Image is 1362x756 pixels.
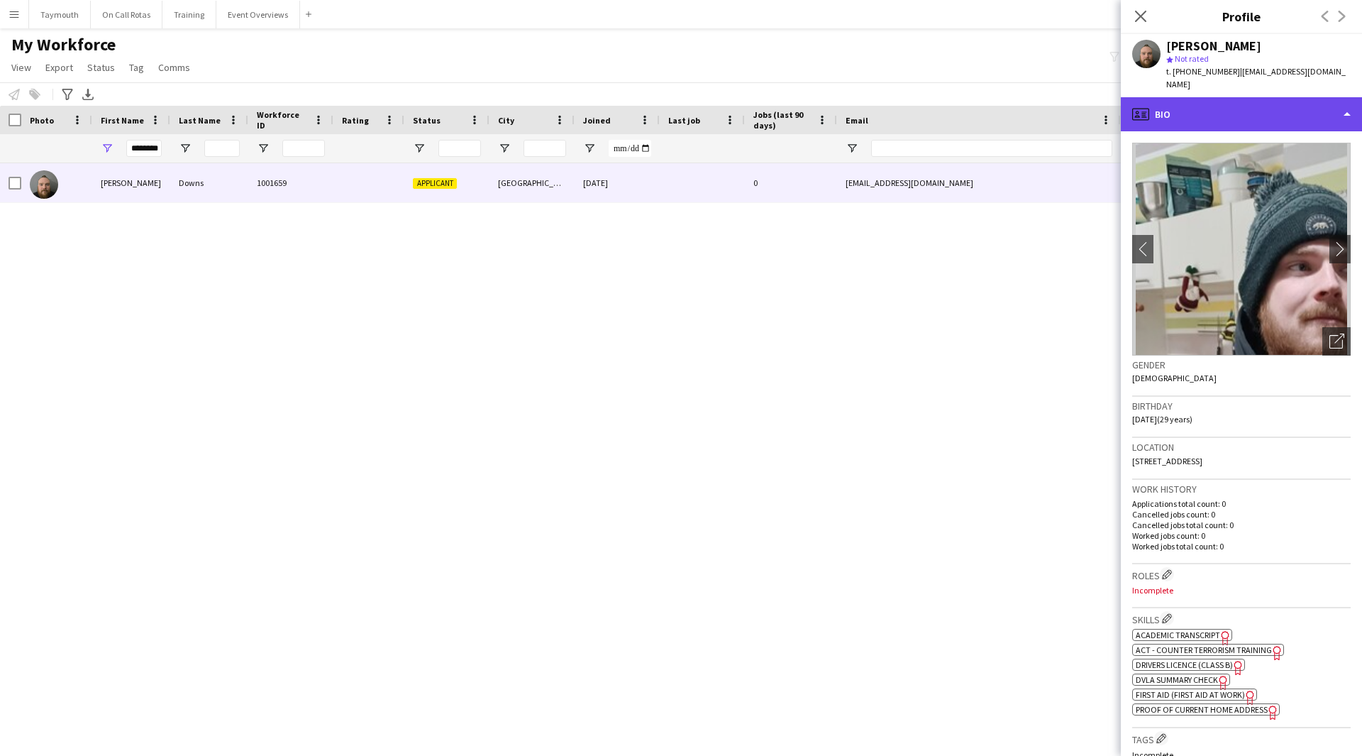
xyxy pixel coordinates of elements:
[1132,520,1351,530] p: Cancelled jobs total count: 0
[1166,66,1240,77] span: t. [PHONE_NUMBER]
[30,170,58,199] img: Nicholas Downs
[1132,400,1351,412] h3: Birthday
[745,163,837,202] div: 0
[846,115,868,126] span: Email
[1132,611,1351,626] h3: Skills
[1322,327,1351,356] div: Open photos pop-in
[489,163,575,202] div: [GEOGRAPHIC_DATA]
[583,142,596,155] button: Open Filter Menu
[158,61,190,74] span: Comms
[498,142,511,155] button: Open Filter Menu
[1132,567,1351,582] h3: Roles
[1136,630,1220,640] span: Academic Transcript
[248,163,333,202] div: 1001659
[1166,40,1261,53] div: [PERSON_NAME]
[11,34,116,55] span: My Workforce
[438,140,481,157] input: Status Filter Input
[153,58,196,77] a: Comms
[1132,441,1351,454] h3: Location
[45,61,73,74] span: Export
[1132,373,1217,383] span: [DEMOGRAPHIC_DATA]
[1132,585,1351,596] p: Incomplete
[204,140,240,157] input: Last Name Filter Input
[179,115,221,126] span: Last Name
[101,142,113,155] button: Open Filter Menu
[40,58,79,77] a: Export
[753,109,812,131] span: Jobs (last 90 days)
[583,115,611,126] span: Joined
[282,140,325,157] input: Workforce ID Filter Input
[82,58,121,77] a: Status
[101,115,144,126] span: First Name
[6,58,37,77] a: View
[59,86,76,103] app-action-btn: Advanced filters
[668,115,700,126] span: Last job
[1132,530,1351,541] p: Worked jobs count: 0
[257,109,308,131] span: Workforce ID
[1132,541,1351,552] p: Worked jobs total count: 0
[179,142,192,155] button: Open Filter Menu
[413,178,457,189] span: Applicant
[91,1,162,28] button: On Call Rotas
[1132,498,1351,509] p: Applications total count: 0
[413,142,426,155] button: Open Filter Menu
[1132,456,1202,466] span: [STREET_ADDRESS]
[1136,645,1272,655] span: ACT - Counter Terrorism Training
[1136,674,1218,685] span: DVLA Summary Check
[575,163,660,202] div: [DATE]
[1136,659,1233,670] span: Drivers Licence (Class B)
[1136,689,1245,700] span: First Aid (First Aid At Work)
[498,115,514,126] span: City
[87,61,115,74] span: Status
[29,1,91,28] button: Taymouth
[129,61,144,74] span: Tag
[1132,731,1351,746] h3: Tags
[342,115,369,126] span: Rating
[170,163,248,202] div: Downs
[162,1,216,28] button: Training
[871,140,1112,157] input: Email Filter Input
[413,115,441,126] span: Status
[1132,414,1192,424] span: [DATE] (29 years)
[1136,704,1268,715] span: Proof of Current Home Address
[846,142,858,155] button: Open Filter Menu
[216,1,300,28] button: Event Overviews
[79,86,96,103] app-action-btn: Export XLSX
[92,163,170,202] div: [PERSON_NAME]
[1166,66,1346,89] span: | [EMAIL_ADDRESS][DOMAIN_NAME]
[524,140,566,157] input: City Filter Input
[1132,483,1351,495] h3: Work history
[1175,53,1209,64] span: Not rated
[257,142,270,155] button: Open Filter Menu
[1121,97,1362,131] div: Bio
[1132,143,1351,356] img: Crew avatar or photo
[1132,358,1351,371] h3: Gender
[1121,7,1362,26] h3: Profile
[609,140,651,157] input: Joined Filter Input
[11,61,31,74] span: View
[837,163,1121,202] div: [EMAIL_ADDRESS][DOMAIN_NAME]
[30,115,54,126] span: Photo
[123,58,150,77] a: Tag
[1132,509,1351,520] p: Cancelled jobs count: 0
[126,140,162,157] input: First Name Filter Input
